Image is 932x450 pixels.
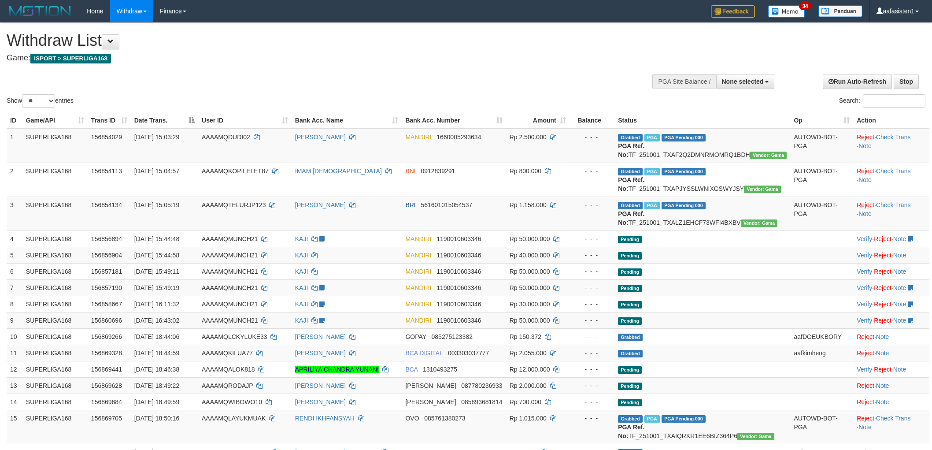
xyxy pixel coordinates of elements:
td: · [853,394,929,410]
td: · · [853,312,929,328]
div: - - - [573,365,611,374]
span: [DATE] 15:44:48 [134,235,179,242]
a: Reject [874,301,891,308]
div: - - - [573,133,611,141]
a: Verify [857,366,872,373]
td: AUTOWD-BOT-PGA [790,129,853,163]
a: Reject [874,317,891,324]
a: Reject [874,284,891,291]
div: PGA Site Balance / [652,74,716,89]
a: Reject [874,252,891,259]
a: Verify [857,268,872,275]
a: Reject [874,235,891,242]
td: · · [853,197,929,231]
span: Vendor URL: https://trx31.1velocity.biz [741,219,778,227]
span: AAAAMQDUDI02 [202,134,250,141]
span: AAAAMQALOK818 [202,366,255,373]
td: · · [853,163,929,197]
a: Reject [874,366,891,373]
a: Check Trans [876,415,911,422]
th: User ID: activate to sort column ascending [198,112,292,129]
span: None selected [722,78,764,85]
span: AAAAMQMUNCH21 [202,235,258,242]
span: Vendor URL: https://trx31.1velocity.biz [744,186,781,193]
span: Copy 003303037777 to clipboard [448,350,489,357]
div: - - - [573,251,611,260]
td: SUPERLIGA168 [22,129,88,163]
input: Search: [863,94,925,108]
span: Copy 087780236933 to clipboard [461,382,502,389]
a: Reject [857,134,874,141]
span: 156869328 [91,350,122,357]
div: - - - [573,381,611,390]
a: Reject [857,201,874,208]
label: Search: [839,94,925,108]
span: Copy 1190010603346 to clipboard [436,284,481,291]
span: Grabbed [618,334,643,341]
span: [PERSON_NAME] [405,398,456,405]
span: [DATE] 18:49:22 [134,382,179,389]
span: AAAAMQKOPILELET87 [202,167,269,175]
span: Pending [618,285,642,292]
span: Rp 30.000.000 [510,301,550,308]
b: PGA Ref. No: [618,424,644,439]
img: Feedback.jpg [711,5,755,18]
td: · · [853,410,929,444]
span: AAAAMQLCKYLUKE33 [202,333,267,340]
a: KAJI [295,252,308,259]
td: 6 [7,263,22,279]
span: MANDIRI [405,252,431,259]
a: [PERSON_NAME] [295,201,346,208]
span: Copy 1190010603346 to clipboard [436,252,481,259]
span: Copy 1190010603346 to clipboard [436,268,481,275]
span: AAAAMQMUNCH21 [202,301,258,308]
img: panduan.png [818,5,862,17]
span: [DATE] 15:05:19 [134,201,179,208]
span: [DATE] 15:49:11 [134,268,179,275]
div: - - - [573,300,611,309]
span: PGA Pending [662,168,706,175]
td: SUPERLIGA168 [22,247,88,263]
b: PGA Ref. No: [618,142,644,158]
span: OVO [405,415,419,422]
span: 156860696 [91,317,122,324]
span: Marked by aafsoycanthlai [644,134,660,141]
a: Note [893,284,906,291]
a: [PERSON_NAME] [295,333,346,340]
td: · [853,345,929,361]
span: [DATE] 18:44:06 [134,333,179,340]
th: ID [7,112,22,129]
td: SUPERLIGA168 [22,410,88,444]
a: Stop [894,74,919,89]
span: Copy 1190010603346 to clipboard [436,235,481,242]
span: Rp 12.000.000 [510,366,550,373]
span: Marked by aafchhiseyha [644,415,660,423]
a: KAJI [295,268,308,275]
span: Pending [618,236,642,243]
a: Note [893,301,906,308]
span: MANDIRI [405,268,431,275]
td: 12 [7,361,22,377]
span: Vendor URL: https://trx31.1velocity.biz [750,152,787,159]
th: Amount: activate to sort column ascending [506,112,570,129]
div: - - - [573,332,611,341]
a: [PERSON_NAME] [295,350,346,357]
td: 15 [7,410,22,444]
a: APRILIYA CHANDRA YUNANI [295,366,379,373]
span: Rp 50.000.000 [510,317,550,324]
span: Rp 800.000 [510,167,541,175]
td: 3 [7,197,22,231]
span: MANDIRI [405,235,431,242]
a: Check Trans [876,167,911,175]
span: PGA Pending [662,134,706,141]
td: SUPERLIGA168 [22,163,88,197]
button: None selected [716,74,775,89]
div: - - - [573,398,611,406]
b: PGA Ref. No: [618,210,644,226]
td: · · [853,231,929,247]
select: Showentries [22,94,55,108]
th: Status [614,112,790,129]
td: · · [853,296,929,312]
span: Copy 085893681814 to clipboard [461,398,502,405]
span: Rp 2.000.000 [510,382,547,389]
